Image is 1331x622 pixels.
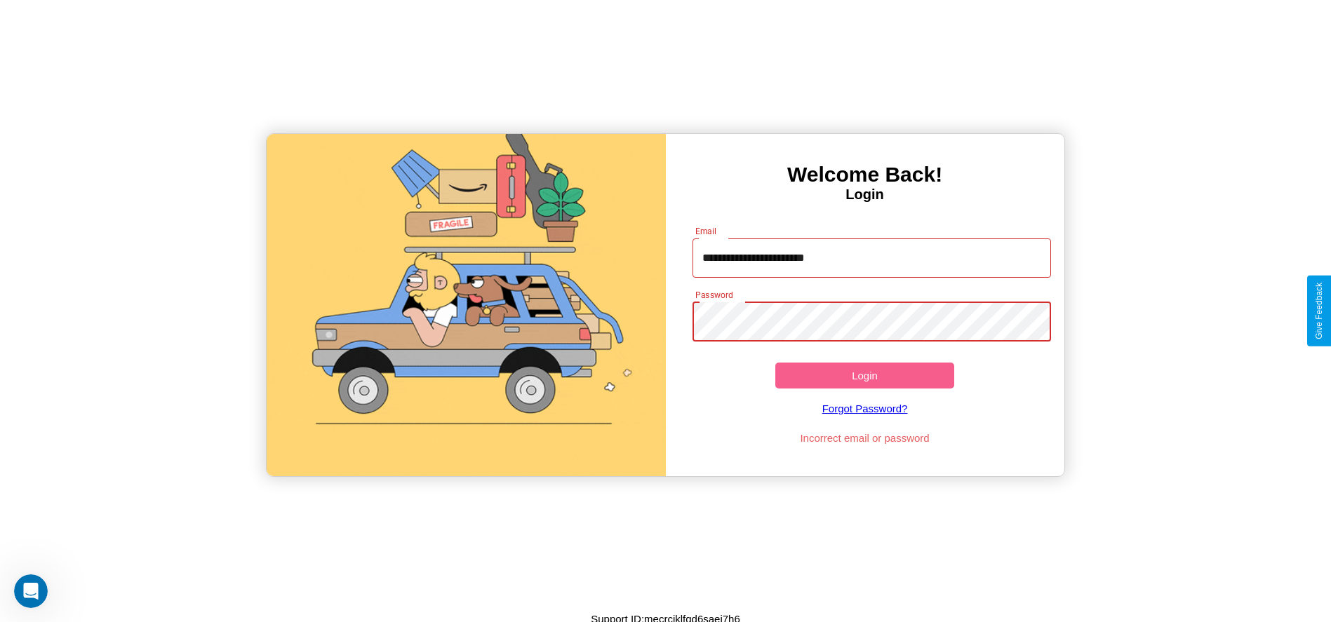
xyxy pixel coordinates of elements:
[775,363,955,388] button: Login
[685,428,1044,447] p: Incorrect email or password
[695,289,733,301] label: Password
[685,388,1044,428] a: Forgot Password?
[1314,283,1324,339] div: Give Feedback
[695,225,717,237] label: Email
[14,574,48,608] iframe: Intercom live chat
[267,134,665,476] img: gif
[666,187,1064,203] h4: Login
[666,163,1064,187] h3: Welcome Back!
